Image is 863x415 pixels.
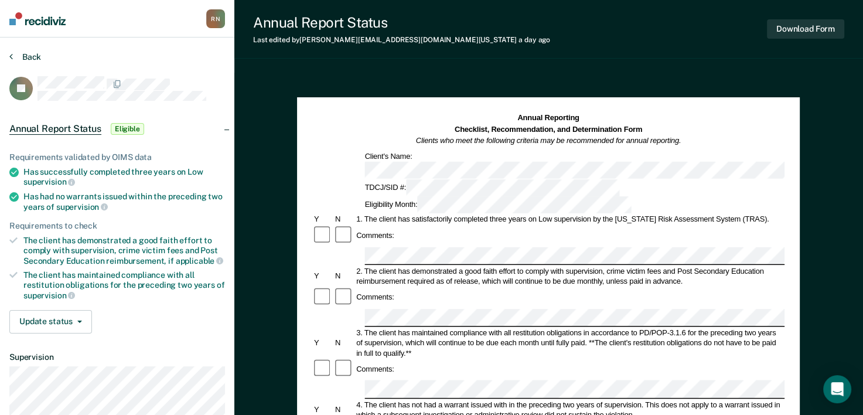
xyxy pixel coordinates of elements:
em: Clients who meet the following criteria may be recommended for annual reporting. [416,137,681,145]
div: Comments: [355,230,396,240]
div: Last edited by [PERSON_NAME][EMAIL_ADDRESS][DOMAIN_NAME][US_STATE] [253,36,550,44]
div: Y [312,338,333,348]
span: supervision [56,202,108,212]
div: The client has maintained compliance with all restitution obligations for the preceding two years of [23,270,225,300]
div: 3. The client has maintained compliance with all restitution obligations in accordance to PD/POP-... [355,328,785,358]
div: Y [312,215,333,224]
button: Update status [9,310,92,334]
div: Y [312,271,333,281]
div: Annual Report Status [253,14,550,31]
strong: Checklist, Recommendation, and Determination Form [455,125,642,133]
div: Requirements to check [9,221,225,231]
button: Back [9,52,41,62]
div: The client has demonstrated a good faith effort to comply with supervision, crime victim fees and... [23,236,225,266]
dt: Supervision [9,352,225,362]
div: Requirements validated by OIMS data [9,152,225,162]
img: Recidiviz [9,12,66,25]
div: N [333,338,354,348]
button: Download Form [767,19,844,39]
div: Has had no warrants issued within the preceding two years of [23,192,225,212]
div: R N [206,9,225,28]
div: Comments: [355,292,396,302]
div: N [333,404,354,414]
span: supervision [23,177,75,186]
div: Open Intercom Messenger [823,375,851,403]
span: supervision [23,291,75,300]
span: applicable [176,256,223,266]
button: RN [206,9,225,28]
div: 1. The client has satisfactorily completed three years on Low supervision by the [US_STATE] Risk ... [355,215,785,224]
div: Comments: [355,364,396,374]
div: Eligibility Month: [363,196,633,213]
div: N [333,215,354,224]
div: TDCJ/SID #: [363,179,622,196]
span: a day ago [519,36,550,44]
div: Y [312,404,333,414]
div: 2. The client has demonstrated a good faith effort to comply with supervision, crime victim fees ... [355,266,785,287]
div: Has successfully completed three years on Low [23,167,225,187]
strong: Annual Reporting [518,114,579,122]
span: Annual Report Status [9,123,101,135]
span: Eligible [111,123,144,135]
div: N [333,271,354,281]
